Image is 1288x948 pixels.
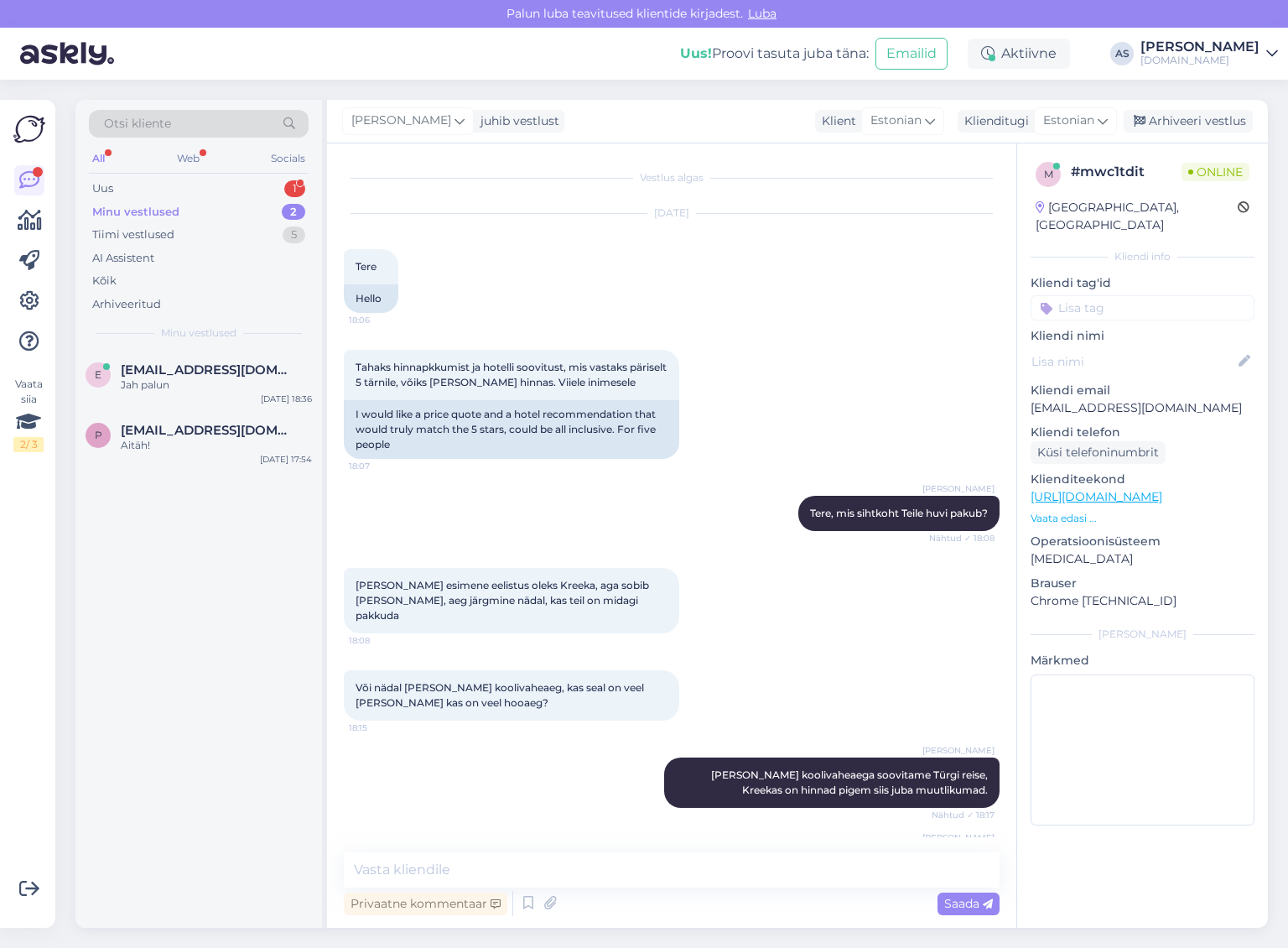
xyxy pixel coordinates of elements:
[261,393,312,405] div: [DATE] 18:36
[815,112,856,130] div: Klient
[1031,327,1254,345] p: Kliendi nimi
[958,112,1029,130] div: Klienditugi
[1031,575,1254,592] p: Brauser
[680,44,869,64] div: Proovi tasuta juba täna:
[121,362,295,378] span: Eheinaru@gmail.com
[875,38,948,70] button: Emailid
[1031,441,1166,464] div: Küsi telefoninumbrit
[121,423,295,438] span: Planksilver@gmail.com
[344,206,1000,221] div: [DATE]
[13,377,44,452] div: Vaata siia
[1031,274,1254,292] p: Kliendi tag'id
[1044,168,1053,180] span: m
[95,429,102,441] span: P
[1031,399,1254,417] p: [EMAIL_ADDRESS][DOMAIN_NAME]
[356,361,669,388] span: Tahaks hinnapkkumist ja hotelli soovitust, mis vastaks päriselt 5 tärnile, võiks [PERSON_NAME] hi...
[260,453,312,466] div: [DATE] 17:54
[121,438,312,453] div: Aitäh!
[349,634,412,647] span: 18:08
[1031,382,1254,399] p: Kliendi email
[344,400,679,459] div: I would like a price quote and a hotel recommendation that would truly match the 5 stars, could b...
[810,507,988,519] span: Tere, mis sihtkoht Teile huvi pakub?
[161,326,236,341] span: Minu vestlused
[1031,424,1254,441] p: Kliendi telefon
[680,45,712,61] b: Uus!
[13,113,45,145] img: Askly Logo
[356,579,652,622] span: [PERSON_NAME] esimene eelistus oleks Kreeka, aga sobib [PERSON_NAME], aeg järgmine nädal, kas tei...
[1031,592,1254,610] p: Chrome [TECHNICAL_ID]
[356,260,377,273] span: Tere
[92,250,154,267] div: AI Assistent
[870,112,922,130] span: Estonian
[1140,40,1259,54] div: [PERSON_NAME]
[1031,249,1254,264] div: Kliendi info
[174,148,203,169] div: Web
[1031,295,1254,320] input: Lisa tag
[267,148,309,169] div: Socials
[349,460,412,472] span: 18:07
[344,170,1000,185] div: Vestlus algas
[349,314,412,326] span: 18:06
[92,204,179,221] div: Minu vestlused
[282,204,305,221] div: 2
[743,6,782,21] span: Luba
[922,831,995,844] span: [PERSON_NAME]
[92,227,174,243] div: Tiimi vestlused
[922,482,995,495] span: [PERSON_NAME]
[968,39,1070,69] div: Aktiivne
[104,115,171,133] span: Otsi kliente
[1071,162,1182,182] div: # mwc1tdit
[89,148,108,169] div: All
[932,809,995,821] span: Nähtud ✓ 18:17
[1182,163,1249,181] span: Online
[711,768,990,796] span: [PERSON_NAME] koolivaheaega soovitame Türgi reise, Kreekas on hinnad pigem siis juba muutlikumad.
[1031,471,1254,488] p: Klienditeekond
[1031,489,1162,504] a: [URL][DOMAIN_NAME]
[1031,511,1254,526] p: Vaata edasi ...
[474,112,559,130] div: juhib vestlust
[929,532,995,544] span: Nähtud ✓ 18:08
[284,180,305,197] div: 1
[1140,54,1259,67] div: [DOMAIN_NAME]
[1031,352,1235,371] input: Lisa nimi
[344,893,507,915] div: Privaatne kommentaar
[1140,40,1278,67] a: [PERSON_NAME][DOMAIN_NAME]
[351,112,451,130] span: [PERSON_NAME]
[349,721,412,734] span: 18:15
[121,378,312,393] div: Jah palun
[1031,550,1254,568] p: [MEDICAL_DATA]
[95,368,101,381] span: E
[92,296,161,313] div: Arhiveeritud
[1036,199,1238,234] div: [GEOGRAPHIC_DATA], [GEOGRAPHIC_DATA]
[922,744,995,757] span: [PERSON_NAME]
[944,896,993,911] span: Saada
[344,284,398,313] div: Hello
[1110,42,1134,65] div: AS
[1124,110,1253,133] div: Arhiveeri vestlus
[13,437,44,452] div: 2 / 3
[1031,627,1254,642] div: [PERSON_NAME]
[1031,533,1254,550] p: Operatsioonisüsteem
[92,180,113,197] div: Uus
[283,227,305,243] div: 5
[356,681,647,709] span: Või nädal [PERSON_NAME] koolivaheaeg, kas seal on veel [PERSON_NAME] kas on veel hooaeg?
[1043,112,1094,130] span: Estonian
[92,273,117,289] div: Kõik
[1031,652,1254,669] p: Märkmed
